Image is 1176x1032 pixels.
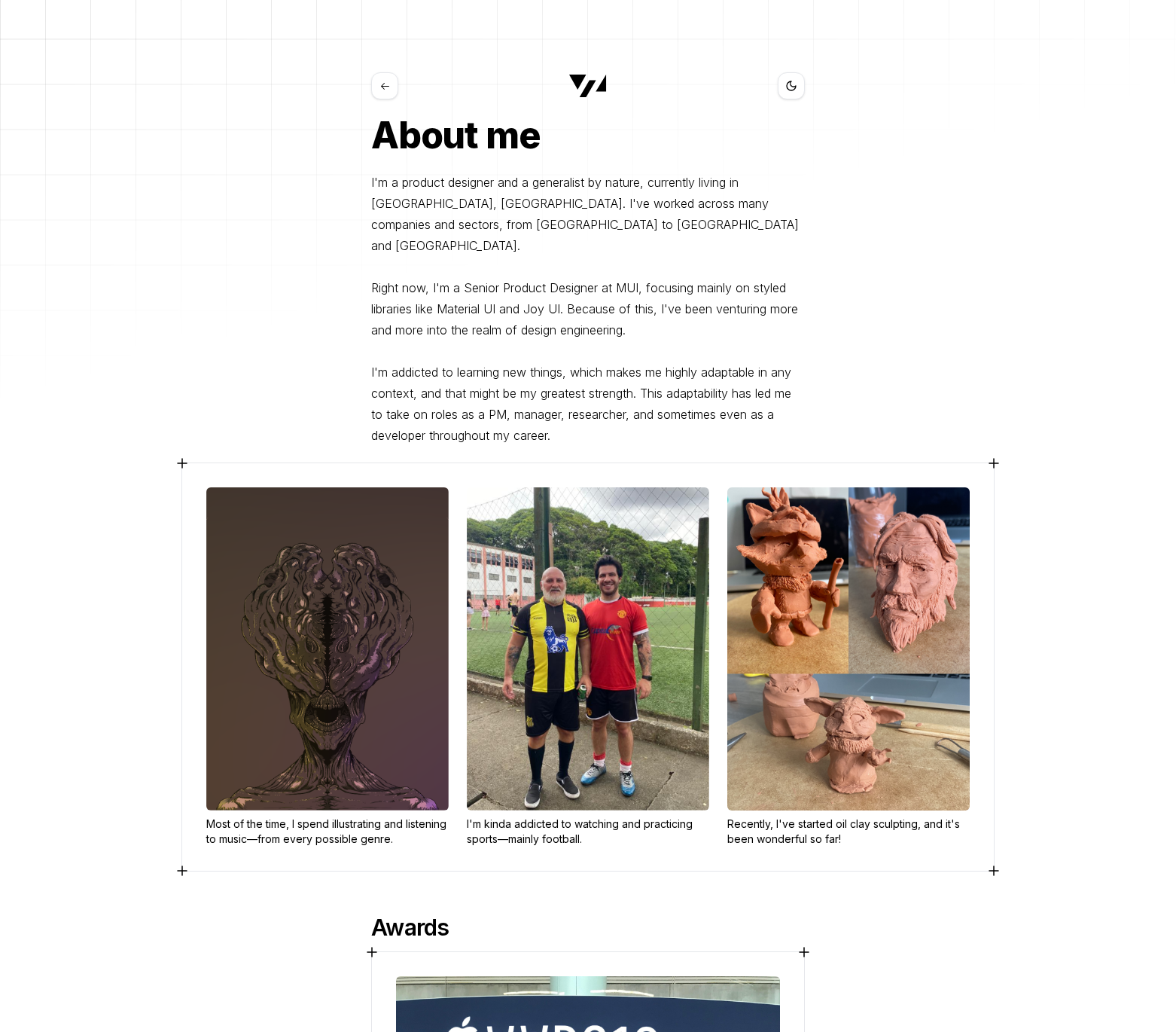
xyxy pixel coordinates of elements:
figcaption: I'm kinda addicted to watching and practicing sports—mainly football. [467,817,709,847]
img: My dad and I ready to play some football [467,487,709,811]
figcaption: Most of the time, I spend illustrating and listening to music—from every possible genre. [206,817,449,847]
img: An illustration of a clicker from Last Of Us game [206,487,449,811]
img: Clay models of some characters [727,487,970,811]
h1: About me [371,118,805,154]
h2: Awards [371,908,805,941]
figcaption: Recently, I've started oil clay sculpting, and it's been wonderful so far! [727,817,970,847]
p: I'm a product designer and a generalist by nature, currently living in [GEOGRAPHIC_DATA], [GEOGRA... [371,172,805,446]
